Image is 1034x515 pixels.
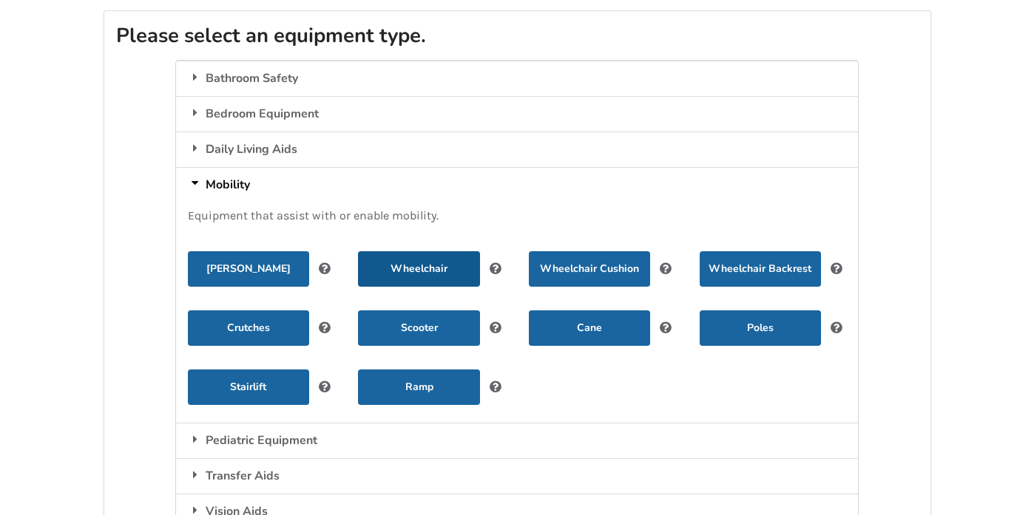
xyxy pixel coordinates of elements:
[529,251,650,287] button: Wheelchair Cushion
[358,310,479,346] button: Scooter
[188,251,309,287] button: [PERSON_NAME]
[700,251,821,287] button: Wheelchair Backrest
[188,310,309,346] button: Crutches
[116,23,919,49] h2: Please select an equipment type.
[176,167,858,202] div: Mobility
[176,61,858,96] div: Bathroom Safety
[358,369,479,405] button: Ramp
[188,369,309,405] button: Stairlift
[700,310,821,346] button: Poles
[176,423,858,458] div: Pediatric Equipment
[176,132,858,167] div: Daily Living Aids
[188,208,439,222] span: Equipment that assist with or enable mobility.
[176,458,858,494] div: Transfer Aids
[176,96,858,132] div: Bedroom Equipment
[358,251,479,287] button: Wheelchair
[529,310,650,346] button: Cane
